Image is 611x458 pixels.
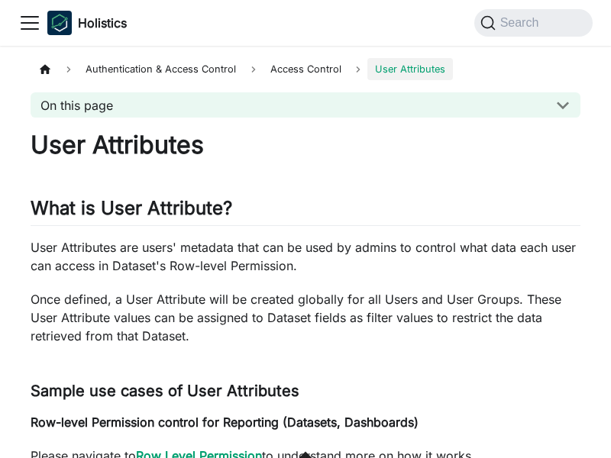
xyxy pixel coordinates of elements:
img: Holistics [47,11,72,35]
span: Authentication & Access Control [78,58,244,80]
button: Search (Command+K) [474,9,593,37]
span: User Attributes [367,58,453,80]
nav: Breadcrumbs [31,58,580,80]
span: Search [496,16,548,30]
button: Toggle navigation bar [18,11,41,34]
h3: Sample use cases of User Attributes [31,382,580,401]
span: Access Control [270,63,341,75]
p: Once defined, a User Attribute will be created globally for all Users and User Groups. These User... [31,290,580,345]
h1: User Attributes [31,130,580,160]
a: HolisticsHolisticsHolistics [47,11,127,35]
button: On this page [31,92,580,118]
strong: Row-level Permission control for Reporting (Datasets, Dashboards) [31,414,419,430]
p: User Attributes are users' metadata that can be used by admins to control what data each user can... [31,238,580,275]
a: Home page [31,58,60,80]
a: Access Control [263,58,349,80]
h2: What is User Attribute? [31,197,580,226]
b: Holistics [78,14,127,32]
